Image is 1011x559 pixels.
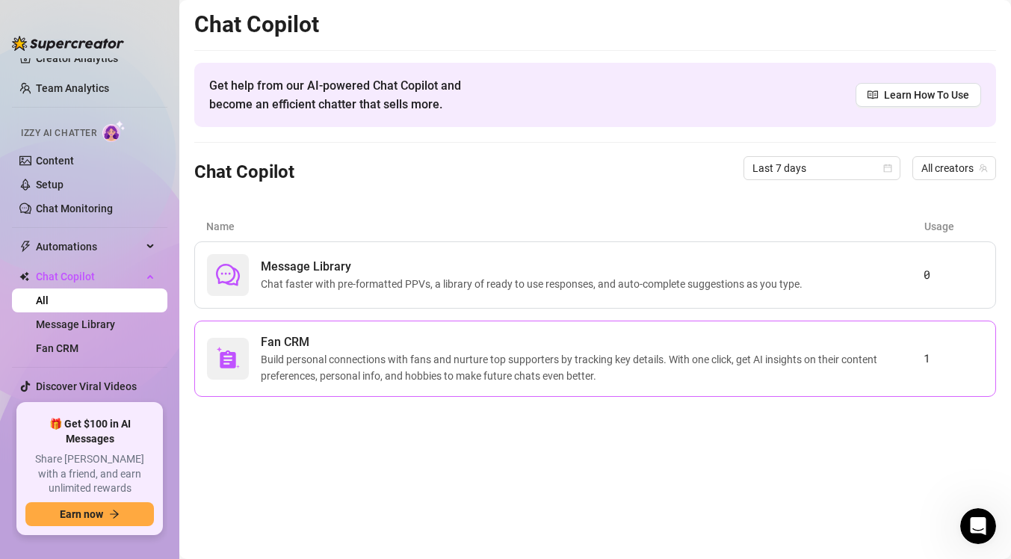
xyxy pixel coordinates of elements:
[15,395,266,411] p: Answers to your common questions
[216,263,240,287] span: comment
[22,459,52,469] span: Home
[856,83,981,107] a: Learn How To Use
[15,167,64,183] span: 5 articles
[924,218,984,235] article: Usage
[868,90,878,100] span: read
[924,350,983,368] article: 1
[15,377,266,392] p: Frequently Asked Questions
[36,203,113,214] a: Chat Monitoring
[87,459,138,469] span: Messages
[261,276,809,292] span: Chat faster with pre-formatted PPVs, a library of ready to use responses, and auto-complete sugge...
[149,421,224,481] button: Help
[247,459,276,469] span: News
[209,76,497,114] span: Get help from our AI-powered Chat Copilot and become an efficient chatter that sells more.
[15,149,266,164] p: Onboarding to Supercreator
[12,36,124,51] img: logo-BBDzfeDw.svg
[131,7,171,32] h1: Help
[960,508,996,544] iframe: Intercom live chat
[25,502,154,526] button: Earn nowarrow-right
[752,157,891,179] span: Last 7 days
[36,82,109,94] a: Team Analytics
[15,207,266,223] p: Izzy - AI Chatter
[19,271,29,282] img: Chat Copilot
[15,284,266,300] p: CRM, Chatting and Management Tools
[36,342,78,354] a: Fan CRM
[75,421,149,481] button: Messages
[261,333,924,351] span: Fan CRM
[924,266,983,284] article: 0
[173,459,200,469] span: Help
[36,265,142,288] span: Chat Copilot
[36,179,64,191] a: Setup
[19,241,31,253] span: thunderbolt
[15,303,266,334] p: Learn about the Supercreator platform and its features
[60,508,103,520] span: Earn now
[884,87,969,103] span: Learn How To Use
[15,130,266,146] p: Getting Started
[21,126,96,140] span: Izzy AI Chatter
[15,414,69,430] span: 13 articles
[36,46,155,70] a: Creator Analytics
[206,218,924,235] article: Name
[25,417,154,446] span: 🎁 Get $100 in AI Messages
[109,509,120,519] span: arrow-right
[36,155,74,167] a: Content
[261,258,809,276] span: Message Library
[262,6,289,33] div: Close
[36,235,142,259] span: Automations
[216,347,240,371] img: svg%3e
[883,164,892,173] span: calendar
[102,120,126,142] img: AI Chatter
[36,318,115,330] a: Message Library
[15,87,284,105] h2: 5 collections
[10,39,289,68] input: Search for help
[261,351,924,384] span: Build personal connections with fans and nurture top supporters by tracking key details. With one...
[194,161,294,185] h3: Chat Copilot
[921,157,987,179] span: All creators
[15,226,266,241] p: Learn about our AI Chatter - Izzy
[10,39,289,68] div: Search for helpSearch for help
[36,380,137,392] a: Discover Viral Videos
[36,294,49,306] a: All
[15,337,69,353] span: 13 articles
[224,421,299,481] button: News
[15,244,64,260] span: 3 articles
[194,10,996,39] h2: Chat Copilot
[979,164,988,173] span: team
[25,452,154,496] span: Share [PERSON_NAME] with a friend, and earn unlimited rewards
